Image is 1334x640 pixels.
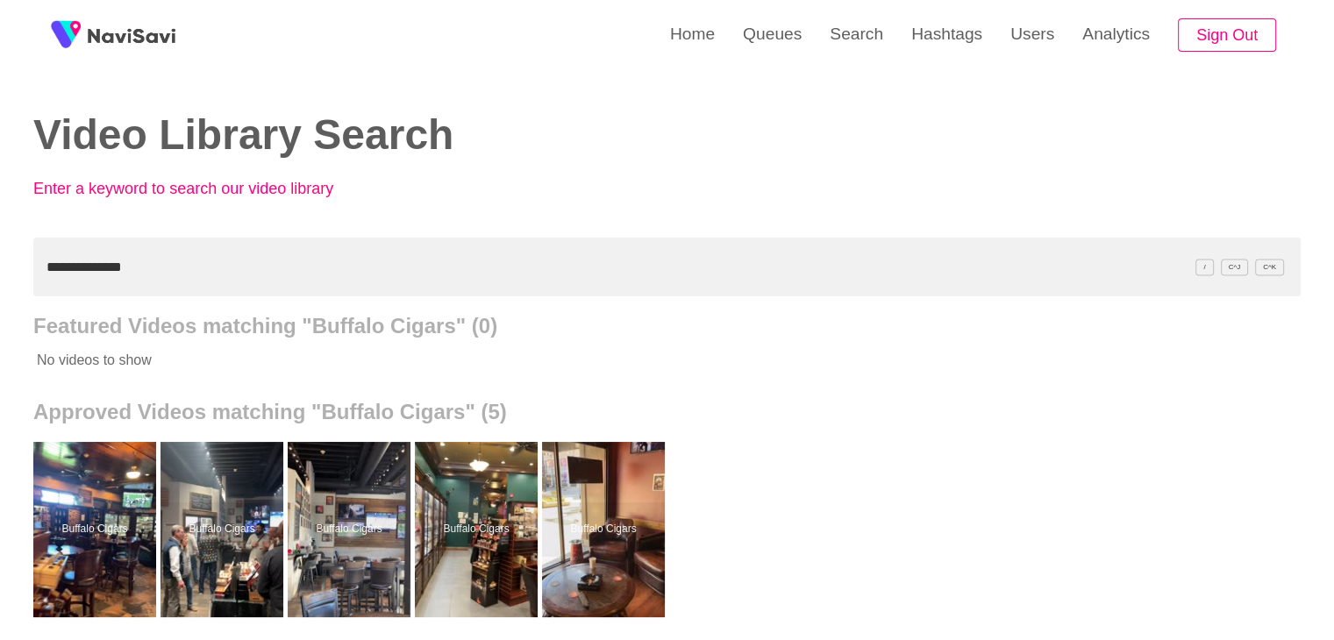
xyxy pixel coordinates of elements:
[33,338,1173,382] p: No videos to show
[415,442,542,617] a: Buffalo CigarsBuffalo Cigars
[33,180,419,198] p: Enter a keyword to search our video library
[33,112,640,159] h2: Video Library Search
[1255,259,1284,275] span: C^K
[542,442,669,617] a: Buffalo CigarsBuffalo Cigars
[44,13,88,57] img: fireSpot
[33,442,161,617] a: Buffalo CigarsBuffalo Cigars
[1195,259,1213,275] span: /
[161,442,288,617] a: Buffalo CigarsBuffalo Cigars
[33,400,1301,424] h2: Approved Videos matching "Buffalo Cigars" (5)
[1221,259,1249,275] span: C^J
[288,442,415,617] a: Buffalo CigarsBuffalo Cigars
[33,314,1301,338] h2: Featured Videos matching "Buffalo Cigars" (0)
[88,26,175,44] img: fireSpot
[1178,18,1276,53] button: Sign Out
